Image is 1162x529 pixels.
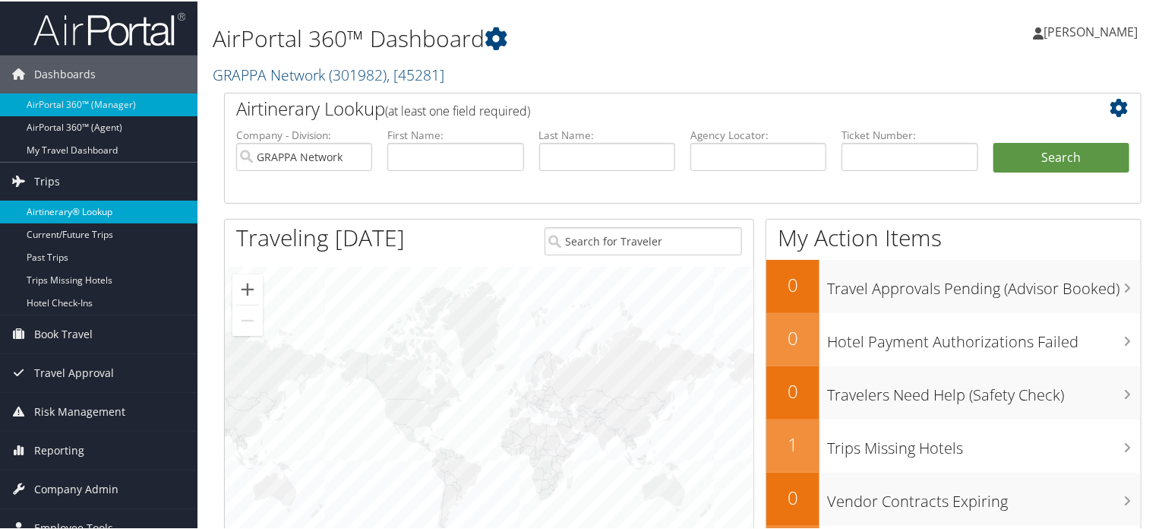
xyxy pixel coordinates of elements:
button: Search [993,141,1129,172]
h2: 0 [766,271,819,296]
span: Reporting [34,430,84,468]
a: GRAPPA Network [213,63,444,84]
span: [PERSON_NAME] [1044,22,1138,39]
a: 0Travel Approvals Pending (Advisor Booked) [766,258,1141,312]
a: 0Hotel Payment Authorizations Failed [766,312,1141,365]
img: airportal-logo.png [33,10,185,46]
h2: Airtinerary Lookup [236,94,1053,120]
span: Dashboards [34,54,96,92]
button: Zoom out [232,304,263,334]
h2: 0 [766,483,819,509]
h2: 1 [766,430,819,456]
button: Zoom in [232,273,263,303]
a: 0Vendor Contracts Expiring [766,471,1141,524]
span: (at least one field required) [385,101,530,118]
h1: AirPortal 360™ Dashboard [213,21,839,53]
span: Book Travel [34,314,93,352]
h3: Trips Missing Hotels [827,429,1141,458]
label: Company - Division: [236,126,372,141]
span: Risk Management [34,391,125,429]
h3: Hotel Payment Authorizations Failed [827,322,1141,351]
input: Search for Traveler [545,226,742,254]
label: Agency Locator: [690,126,826,141]
h2: 0 [766,377,819,403]
h1: My Action Items [766,220,1141,252]
h3: Travel Approvals Pending (Advisor Booked) [827,269,1141,298]
span: ( 301982 ) [329,63,387,84]
span: Travel Approval [34,353,114,391]
label: Ticket Number: [842,126,977,141]
a: 1Trips Missing Hotels [766,418,1141,471]
a: 0Travelers Need Help (Safety Check) [766,365,1141,418]
label: Last Name: [539,126,675,141]
span: Trips [34,161,60,199]
a: [PERSON_NAME] [1033,8,1153,53]
h3: Vendor Contracts Expiring [827,482,1141,511]
span: , [ 45281 ] [387,63,444,84]
label: First Name: [387,126,523,141]
h1: Traveling [DATE] [236,220,405,252]
span: Company Admin [34,469,118,507]
h2: 0 [766,324,819,350]
h3: Travelers Need Help (Safety Check) [827,375,1141,404]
